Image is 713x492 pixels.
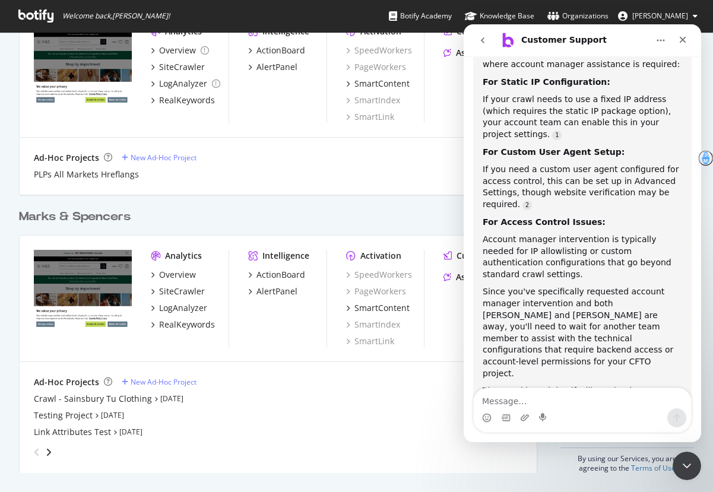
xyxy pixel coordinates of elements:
button: Start recording [75,389,85,398]
div: SiteCrawler [159,285,205,297]
a: SpeedWorkers [346,269,412,281]
a: Testing Project [34,410,93,421]
a: Terms of Use [631,463,676,473]
div: Activation [360,250,401,262]
a: SiteCrawler [151,61,205,73]
a: SmartLink [346,111,394,123]
div: angle-right [45,446,53,458]
div: By using our Services, you are agreeing to the [560,447,694,473]
a: Source reference 9276011: [88,106,98,116]
a: SmartContent [346,78,410,90]
a: SiteCrawler [151,285,205,297]
a: New Ad-Hoc Project [122,153,197,163]
div: Ad-Hoc Projects [34,152,99,164]
div: angle-left [29,443,45,462]
div: Botify Academy [389,10,452,22]
span: Dervla Richardson [632,11,688,21]
a: PLPs All Markets Hreflangs [34,169,139,180]
div: LogAnalyzer [159,78,207,90]
a: LogAnalyzer [151,302,207,314]
b: For Static IP Configuration: [19,53,147,62]
div: Assist [456,47,480,59]
a: SmartContent [346,302,410,314]
div: Marks & Spencers [19,208,131,226]
div: Overview [159,269,196,281]
div: ActionBoard [256,45,305,56]
div: RealKeywords [159,94,215,106]
a: SpeedWorkers [346,45,412,56]
a: Link Attributes Test [34,426,111,438]
img: www.marksandspencer.com/ [34,250,132,328]
div: SmartContent [354,302,410,314]
div: ActionBoard [256,269,305,281]
a: PageWorkers [346,285,406,297]
div: CustomReports [457,250,520,262]
div: Assist [456,271,480,283]
div: Intelligence [262,250,309,262]
div: Since you've specifically requested account manager intervention and both [PERSON_NAME] and [PERS... [19,262,218,355]
a: ActionBoard [248,269,305,281]
div: Ad-Hoc Projects [34,376,99,388]
b: For Access Control Issues: [19,193,142,202]
iframe: Intercom live chat [673,452,701,480]
a: PageWorkers [346,61,406,73]
a: Crawl - Sainsbury Tu Clothing [34,393,152,405]
a: Source reference 9276010: [59,176,68,186]
div: Knowledge Base [465,10,534,22]
span: Welcome back, [PERSON_NAME] ! [62,11,170,21]
div: Overview [159,45,196,56]
img: www.marksandspencer.com [34,26,132,104]
button: [PERSON_NAME] [609,7,707,26]
a: Overview [151,269,196,281]
div: Analytics [165,250,202,262]
a: RealKeywords [151,94,215,106]
div: AlertPanel [256,285,297,297]
iframe: To enrich screen reader interactions, please activate Accessibility in Grammarly extension settings [464,24,701,442]
a: SmartLink [346,335,394,347]
div: New Ad-Hoc Project [131,377,197,387]
div: If you need a custom user agent configured for access control, this can be set up in Advanced Set... [19,139,218,186]
a: Marks & Spencers [19,208,135,226]
a: [DATE] [160,393,183,404]
div: SiteCrawler [159,61,205,73]
a: Assist [443,271,480,283]
button: Send a message… [204,384,223,403]
div: Account manager intervention is typically needed for IP allowlisting or custom authentication con... [19,210,218,256]
a: Overview [151,45,209,56]
div: AlertPanel [256,61,297,73]
button: Gif picker [37,389,47,398]
button: Emoji picker [18,389,28,398]
a: AlertPanel [248,61,297,73]
button: Upload attachment [56,389,66,398]
a: SmartIndex [346,319,400,331]
a: LogAnalyzer [151,78,220,90]
a: Assist [443,47,480,59]
div: Organizations [547,10,609,22]
div: SmartContent [354,78,410,90]
a: AlertPanel [248,285,297,297]
a: SmartIndex [346,94,400,106]
a: [DATE] [101,410,124,420]
a: ActionBoard [248,45,305,56]
a: [DATE] [119,427,142,437]
div: LogAnalyzer [159,302,207,314]
div: The crawl launch itself will need to be coordinated with your account manager once they've comple... [19,361,218,407]
b: For Custom User Agent Setup: [19,123,161,132]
